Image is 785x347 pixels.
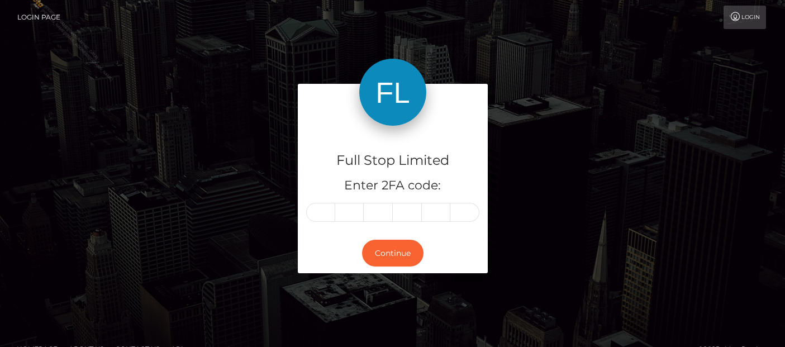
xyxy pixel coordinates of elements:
h5: Enter 2FA code: [306,177,479,194]
h4: Full Stop Limited [306,151,479,170]
a: Login [724,6,766,29]
button: Continue [362,240,424,267]
a: Login Page [17,6,60,29]
img: Full Stop Limited [359,59,426,126]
